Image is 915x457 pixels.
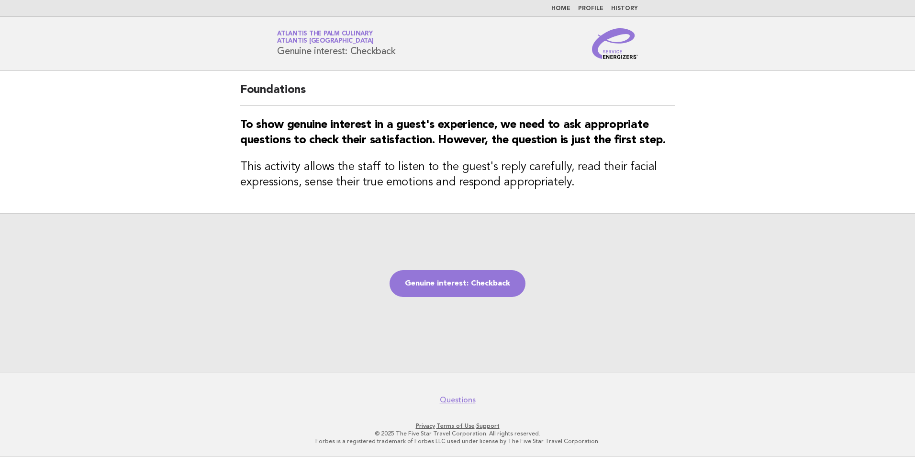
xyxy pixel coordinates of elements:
a: Support [476,423,500,429]
a: Home [551,6,570,11]
a: History [611,6,638,11]
p: · · [165,422,750,430]
span: Atlantis [GEOGRAPHIC_DATA] [277,38,374,45]
strong: To show genuine interest in a guest's experience, we need to ask appropriate questions to check t... [240,119,666,146]
a: Atlantis The Palm CulinaryAtlantis [GEOGRAPHIC_DATA] [277,31,374,44]
a: Terms of Use [436,423,475,429]
a: Profile [578,6,603,11]
img: Service Energizers [592,28,638,59]
h3: This activity allows the staff to listen to the guest's reply carefully, read their facial expres... [240,160,675,190]
a: Genuine interest: Checkback [390,270,525,297]
a: Privacy [416,423,435,429]
h1: Genuine interest: Checkback [277,31,395,56]
p: © 2025 The Five Star Travel Corporation. All rights reserved. [165,430,750,437]
h2: Foundations [240,82,675,106]
a: Questions [440,395,476,405]
p: Forbes is a registered trademark of Forbes LLC used under license by The Five Star Travel Corpora... [165,437,750,445]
